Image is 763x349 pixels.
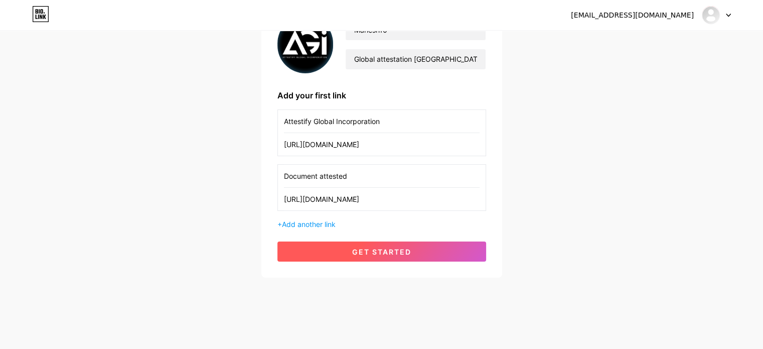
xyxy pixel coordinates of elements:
img: profile pic [277,16,334,73]
span: Add another link [282,220,336,228]
input: URL (https://instagram.com/yourname) [284,133,480,156]
input: bio [346,49,485,69]
div: Add your first link [277,89,486,101]
input: Link name (My Instagram) [284,110,480,133]
input: URL (https://instagram.com/yourname) [284,188,480,210]
span: get started [352,248,411,256]
div: [EMAIL_ADDRESS][DOMAIN_NAME] [571,10,694,21]
div: + [277,219,486,229]
button: get started [277,242,486,262]
img: mahesh10 [701,6,720,25]
input: Link name (My Instagram) [284,165,480,187]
